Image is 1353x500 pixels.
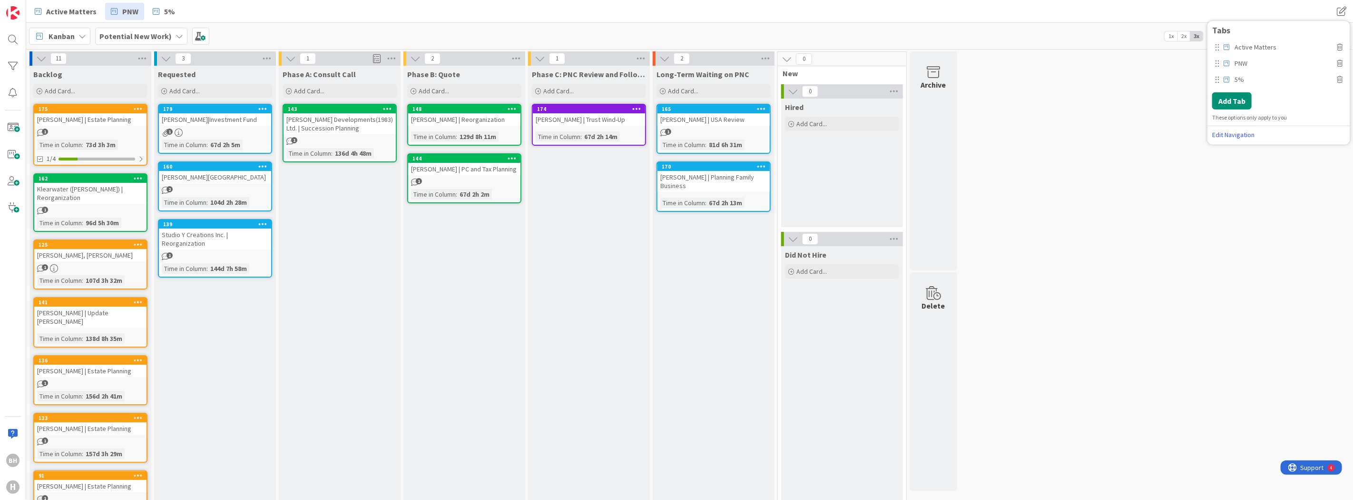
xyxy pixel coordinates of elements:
[49,4,52,11] div: 4
[159,171,271,183] div: [PERSON_NAME][GEOGRAPHIC_DATA]
[20,1,43,13] span: Support
[408,154,520,175] div: 144[PERSON_NAME] | PC and Tax Planning
[408,163,520,175] div: [PERSON_NAME] | PC and Tax Planning
[1232,72,1335,86] span: 5%
[159,113,271,126] div: [PERSON_NAME]|Investment Fund
[159,162,271,171] div: 160
[33,70,62,79] span: Backlog
[283,70,356,79] span: Phase A: Consult Call
[660,198,705,208] div: Time in Column
[456,131,457,142] span: :
[39,299,147,306] div: 141
[284,105,396,134] div: 143[PERSON_NAME] Developments(1983) Ltd. | Succession Planning
[796,53,812,65] span: 0
[34,471,147,480] div: 91
[424,53,441,64] span: 2
[37,391,82,401] div: Time in Column
[39,106,147,112] div: 175
[802,86,818,97] span: 0
[34,480,147,492] div: [PERSON_NAME] | Estate Planning
[83,140,118,150] div: 73d 3h 3m
[333,148,374,159] div: 136d 4h 48m
[82,333,83,344] span: :
[159,162,271,183] div: 160[PERSON_NAME][GEOGRAPHIC_DATA]
[37,140,82,150] div: Time in Column
[39,472,147,479] div: 91
[532,104,646,146] a: 174[PERSON_NAME] | Trust Wind-UpTime in Column:67d 2h 14m
[665,129,671,135] span: 1
[706,198,745,208] div: 67d 2h 13m
[705,140,706,150] span: :
[175,53,191,64] span: 3
[412,155,520,162] div: 144
[83,391,125,401] div: 156d 2h 41m
[532,70,646,79] span: Phase C: PNC Review and Follow up
[45,87,75,95] span: Add Card...
[34,307,147,328] div: [PERSON_NAME] | Update [PERSON_NAME]
[657,113,770,126] div: [PERSON_NAME] | USA Review
[37,333,82,344] div: Time in Column
[50,53,67,64] span: 11
[162,140,206,150] div: Time in Column
[82,449,83,459] span: :
[291,137,297,143] span: 1
[206,140,208,150] span: :
[1212,113,1345,121] div: These options only apply to you
[331,148,333,159] span: :
[42,380,48,386] span: 1
[657,70,749,79] span: Long-Term Waiting on PNC
[169,87,200,95] span: Add Card...
[42,207,48,213] span: 1
[39,175,147,182] div: 162
[206,197,208,208] span: :
[34,365,147,377] div: [PERSON_NAME] | Estate Planning
[580,131,582,142] span: :
[284,105,396,113] div: 143
[37,218,82,228] div: Time in Column
[34,240,147,249] div: 125
[167,252,173,259] span: 1
[82,140,83,150] span: :
[163,163,271,170] div: 160
[34,356,147,377] div: 136[PERSON_NAME] | Estate Planning
[46,6,97,17] span: Active Matters
[657,171,770,192] div: [PERSON_NAME] | Planning Family Business
[159,105,271,113] div: 179
[33,240,147,290] a: 125[PERSON_NAME], [PERSON_NAME]Time in Column:107d 3h 32m
[660,140,705,150] div: Time in Column
[657,161,771,212] a: 170[PERSON_NAME] | Planning Family BusinessTime in Column:67d 2h 13m
[6,480,20,494] div: H
[159,220,271,250] div: 139Studio Y Creations Inc. | Reorganization
[294,87,324,95] span: Add Card...
[533,105,645,113] div: 174
[82,275,83,286] span: :
[662,106,770,112] div: 165
[457,189,492,200] div: 67d 2h 2m
[206,263,208,274] span: :
[47,154,56,164] span: 1/4
[34,113,147,126] div: [PERSON_NAME] | Estate Planning
[1212,92,1252,109] button: Add Tab
[83,333,125,344] div: 138d 8h 35m
[706,140,745,150] div: 81d 6h 31m
[147,3,181,20] a: 5%
[29,3,102,20] a: Active Matters
[167,129,173,135] span: 1
[34,105,147,113] div: 175
[99,31,172,41] b: Potential New Work)
[37,275,82,286] div: Time in Column
[33,104,147,166] a: 175[PERSON_NAME] | Estate PlanningTime in Column:73d 3h 3m1/4
[411,189,456,200] div: Time in Column
[34,356,147,365] div: 136
[412,106,520,112] div: 148
[159,105,271,126] div: 179[PERSON_NAME]|Investment Fund
[163,106,271,112] div: 179
[284,113,396,134] div: [PERSON_NAME] Developments(1983) Ltd. | Succession Planning
[105,3,144,20] a: PNW
[533,105,645,126] div: 174[PERSON_NAME] | Trust Wind-Up
[33,173,147,232] a: 162Klearwater ([PERSON_NAME]) | ReorganizationTime in Column:96d 5h 30m
[34,174,147,183] div: 162
[1232,56,1335,70] span: PNW
[49,30,75,42] span: Kanban
[536,131,580,142] div: Time in Column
